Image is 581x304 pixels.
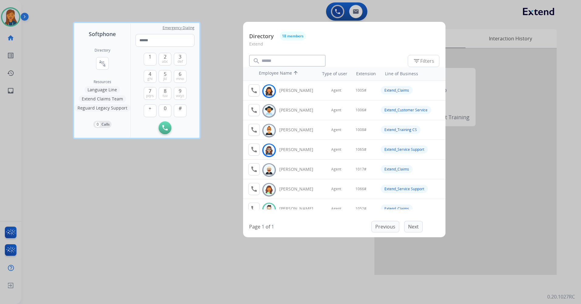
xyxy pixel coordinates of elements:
[413,57,434,65] span: Filters
[250,185,258,193] mat-icon: call
[253,57,260,65] mat-icon: search
[249,41,439,52] p: Extend
[413,57,420,65] mat-icon: filter_list
[163,25,194,30] span: Emergency Dialing
[331,88,341,93] span: Agent
[179,53,181,60] span: 3
[382,68,442,80] th: Line of Business
[164,105,167,112] span: 0
[381,86,413,94] div: Extend_Claims
[250,205,258,212] mat-icon: call
[95,122,100,127] p: 0
[314,68,350,80] th: Type of user
[149,70,151,78] span: 4
[279,147,320,153] div: [PERSON_NAME]
[250,106,258,114] mat-icon: call
[144,87,156,100] button: 7pqrs
[174,53,187,66] button: 3def
[381,185,428,193] div: Extend_Service Support
[331,127,341,132] span: Agent
[331,206,341,211] span: Agent
[408,55,439,67] button: Filters
[250,146,258,153] mat-icon: call
[356,206,366,211] span: 1052#
[265,86,273,96] img: avatar
[356,108,366,113] span: 1006#
[146,93,154,98] span: pqrs
[356,88,366,93] span: 1005#
[381,106,431,114] div: Extend_Customer Service
[265,126,273,135] img: avatar
[292,70,299,77] mat-icon: arrow_upward
[179,105,182,112] span: #
[164,70,167,78] span: 5
[144,53,156,66] button: 1
[353,68,379,80] th: Extension
[331,108,341,113] span: Agent
[99,60,106,67] mat-icon: connect_without_contact
[84,86,120,93] button: Language Line
[265,205,273,214] img: avatar
[159,53,171,66] button: 2abc
[174,87,187,100] button: 9wxyz
[94,79,111,84] span: Resources
[159,70,171,83] button: 5jkl
[163,76,167,81] span: jkl
[162,125,168,130] img: call-button
[279,206,320,212] div: [PERSON_NAME]
[159,104,171,117] button: 0
[93,121,112,128] button: 0Calls
[179,87,181,95] span: 9
[79,95,126,103] button: Extend Claims Team
[250,87,258,94] mat-icon: call
[149,105,151,112] span: +
[95,48,110,53] h2: Directory
[74,104,130,112] button: Reguard Legacy Support
[174,104,187,117] button: #
[356,127,366,132] span: 1008#
[279,127,320,133] div: [PERSON_NAME]
[331,187,341,191] span: Agent
[279,87,320,93] div: [PERSON_NAME]
[265,165,273,175] img: avatar
[149,87,151,95] span: 7
[176,93,184,98] span: wxyz
[250,166,258,173] mat-icon: call
[174,70,187,83] button: 6mno
[249,32,274,40] p: Directory
[159,87,171,100] button: 8tuv
[381,204,413,213] div: Extend_Claims
[250,126,258,133] mat-icon: call
[265,185,273,194] img: avatar
[179,70,181,78] span: 6
[164,87,167,95] span: 8
[279,166,320,172] div: [PERSON_NAME]
[381,165,413,173] div: Extend_Claims
[149,53,151,60] span: 1
[256,67,311,80] th: Employee Name
[89,30,116,38] span: Softphone
[356,187,366,191] span: 1066#
[101,122,110,127] p: Calls
[265,146,273,155] img: avatar
[381,126,421,134] div: Extend_Training CS
[279,186,320,192] div: [PERSON_NAME]
[356,147,366,152] span: 1065#
[280,32,306,41] button: 18 members
[331,167,341,172] span: Agent
[279,107,320,113] div: [PERSON_NAME]
[176,76,184,81] span: mno
[381,145,428,154] div: Extend_Service Support
[164,53,167,60] span: 2
[147,76,153,81] span: ghi
[266,223,270,230] p: of
[177,59,183,64] span: def
[331,147,341,152] span: Agent
[265,106,273,116] img: avatar
[547,293,575,300] p: 0.20.1027RC
[144,70,156,83] button: 4ghi
[162,59,168,64] span: abc
[249,223,260,230] p: Page
[163,93,168,98] span: tuv
[356,167,366,172] span: 1017#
